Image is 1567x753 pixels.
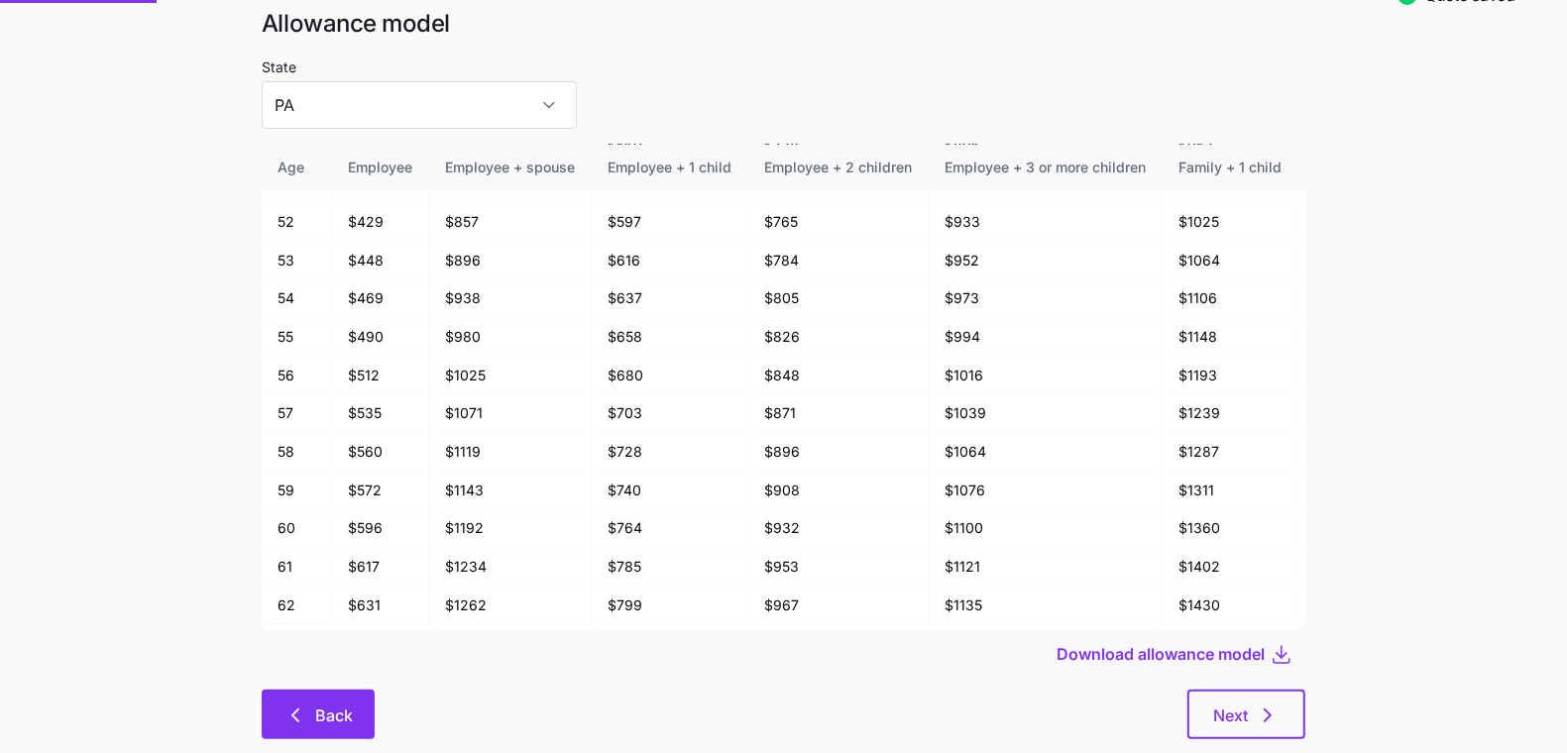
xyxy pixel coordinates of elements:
td: $1193 [1163,357,1298,395]
td: 55 [262,318,332,357]
td: $1039 [929,394,1163,433]
td: $535 [332,394,429,433]
td: $1234 [429,548,592,587]
div: Employee + 1 child [608,157,731,178]
td: $857 [429,203,592,242]
td: $805 [748,279,929,318]
td: $1274 [1298,279,1458,318]
td: 62 [262,587,332,625]
td: $1119 [429,433,592,472]
td: $973 [929,279,1163,318]
td: 57 [262,394,332,433]
td: $1100 [929,509,1163,548]
td: $728 [592,433,748,472]
td: 63 [262,624,332,663]
div: Employee + 2 children [764,157,912,178]
td: $1570 [1298,548,1458,587]
span: Back [315,703,353,727]
td: 58 [262,433,332,472]
td: $848 [748,357,929,395]
td: 54 [262,279,332,318]
label: State [262,56,296,78]
td: $994 [929,318,1163,357]
div: Employee [348,157,412,178]
td: $616 [592,242,748,280]
input: Select a state [262,81,577,129]
div: Employee + spouse [445,157,575,178]
td: $967 [748,587,929,625]
td: $980 [429,318,592,357]
div: Family + 1 child [1178,157,1282,178]
td: $1143 [429,472,592,510]
span: Download allowance model [1057,642,1265,666]
td: $785 [592,548,748,587]
td: $740 [592,472,748,510]
span: Next [1213,703,1248,727]
button: Next [1187,690,1305,739]
div: Age [278,157,315,178]
td: $1232 [1298,242,1458,280]
td: $764 [592,509,748,548]
td: 61 [262,548,332,587]
td: $631 [332,587,429,625]
td: $1135 [929,587,1163,625]
td: $1633 [1298,624,1458,663]
td: $1239 [1163,394,1298,433]
td: $648 [332,624,429,663]
td: $469 [332,279,429,318]
td: $658 [592,318,748,357]
td: 59 [262,472,332,510]
td: $1455 [1298,433,1458,472]
td: $1311 [1163,472,1298,510]
td: $490 [332,318,429,357]
td: $703 [592,394,748,433]
h1: Allowance model [262,8,1305,39]
td: $448 [332,242,429,280]
td: $1025 [1163,203,1298,242]
div: Employee + 3 or more children [945,157,1146,178]
td: $908 [748,472,929,510]
td: $953 [748,548,929,587]
td: $596 [332,509,429,548]
td: $896 [429,242,592,280]
td: $1194 [1298,203,1458,242]
td: $1528 [1298,509,1458,548]
td: 52 [262,203,332,242]
td: $984 [748,624,929,663]
td: $560 [332,433,429,472]
td: 53 [262,242,332,280]
td: $617 [332,548,429,587]
td: $1106 [1163,279,1298,318]
td: $1361 [1298,357,1458,395]
td: $429 [332,203,429,242]
td: $637 [592,279,748,318]
td: $597 [592,203,748,242]
td: $1064 [929,433,1163,472]
td: $933 [929,203,1163,242]
td: $1402 [1163,548,1298,587]
td: $1316 [1298,318,1458,357]
td: $1064 [1163,242,1298,280]
td: $1025 [429,357,592,395]
td: $932 [748,509,929,548]
button: Back [262,690,375,739]
td: $799 [592,587,748,625]
td: $1076 [929,472,1163,510]
td: $1479 [1298,472,1458,510]
td: $896 [748,433,929,472]
td: $1598 [1298,587,1458,625]
td: $1407 [1298,394,1458,433]
td: $680 [592,357,748,395]
td: $1071 [429,394,592,433]
td: $784 [748,242,929,280]
td: $952 [929,242,1163,280]
td: $938 [429,279,592,318]
td: $1192 [429,509,592,548]
td: $1465 [1163,624,1298,663]
td: $1148 [1163,318,1298,357]
td: $765 [748,203,929,242]
td: $826 [748,318,929,357]
td: $1152 [929,624,1163,663]
td: 56 [262,357,332,395]
td: $1360 [1163,509,1298,548]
